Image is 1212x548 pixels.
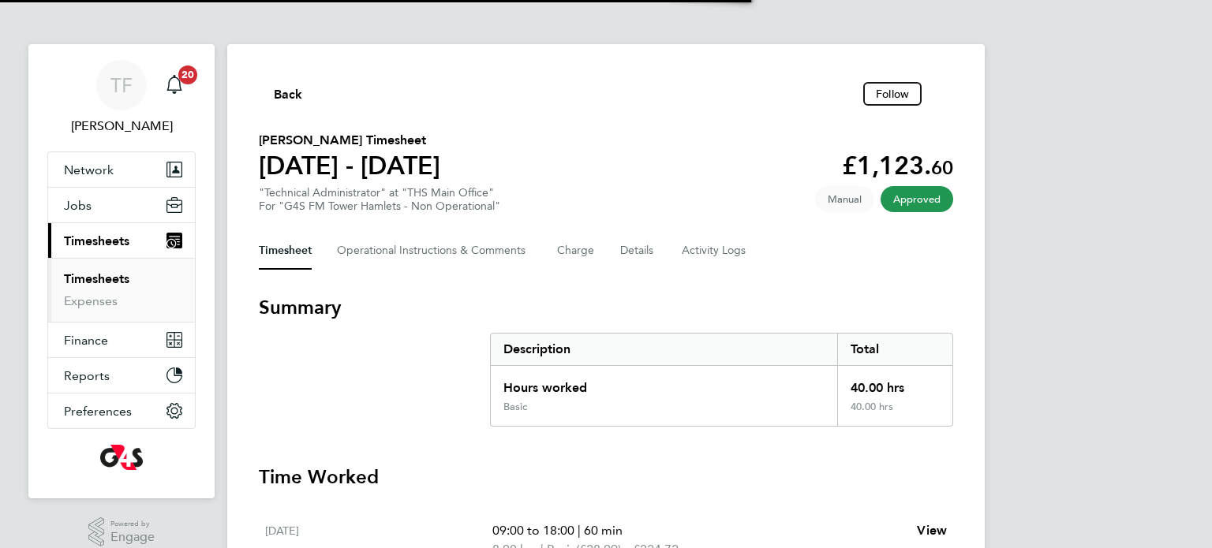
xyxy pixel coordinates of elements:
[110,75,133,95] span: TF
[259,464,953,490] h3: Time Worked
[682,232,748,270] button: Activity Logs
[863,82,922,106] button: Follow
[48,393,195,428] button: Preferences
[64,233,129,248] span: Timesheets
[88,517,155,547] a: Powered byEngage
[917,521,947,540] a: View
[47,117,196,136] span: Tony Fitzhenry
[492,523,574,538] span: 09:00 to 18:00
[578,523,581,538] span: |
[274,85,303,104] span: Back
[178,65,197,84] span: 20
[259,150,440,181] h1: [DATE] - [DATE]
[837,334,952,365] div: Total
[928,90,953,98] button: Timesheets Menu
[64,271,129,286] a: Timesheets
[503,401,527,413] div: Basic
[490,333,953,427] div: Summary
[110,531,155,544] span: Engage
[48,152,195,187] button: Network
[259,199,500,213] div: For "G4S FM Tower Hamlets - Non Operational"
[815,186,874,212] span: This timesheet was manually created.
[64,368,110,383] span: Reports
[931,156,953,179] span: 60
[881,186,953,212] span: This timesheet has been approved.
[28,44,215,498] nav: Main navigation
[491,334,837,365] div: Description
[842,151,953,181] app-decimal: £1,123.
[100,445,143,470] img: g4s-logo-retina.png
[48,188,195,222] button: Jobs
[47,60,196,136] a: TF[PERSON_NAME]
[64,293,118,308] a: Expenses
[47,445,196,470] a: Go to home page
[837,366,952,401] div: 40.00 hrs
[64,198,92,213] span: Jobs
[159,60,190,110] a: 20
[259,131,440,150] h2: [PERSON_NAME] Timesheet
[876,87,909,101] span: Follow
[259,295,953,320] h3: Summary
[259,84,303,103] button: Back
[259,186,500,213] div: "Technical Administrator" at "THS Main Office"
[64,162,114,177] span: Network
[64,404,132,419] span: Preferences
[584,523,623,538] span: 60 min
[48,358,195,393] button: Reports
[557,232,595,270] button: Charge
[110,517,155,531] span: Powered by
[620,232,656,270] button: Details
[337,232,532,270] button: Operational Instructions & Comments
[48,322,195,357] button: Finance
[259,232,312,270] button: Timesheet
[48,258,195,322] div: Timesheets
[491,366,837,401] div: Hours worked
[837,401,952,426] div: 40.00 hrs
[64,333,108,348] span: Finance
[48,223,195,258] button: Timesheets
[917,523,947,538] span: View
